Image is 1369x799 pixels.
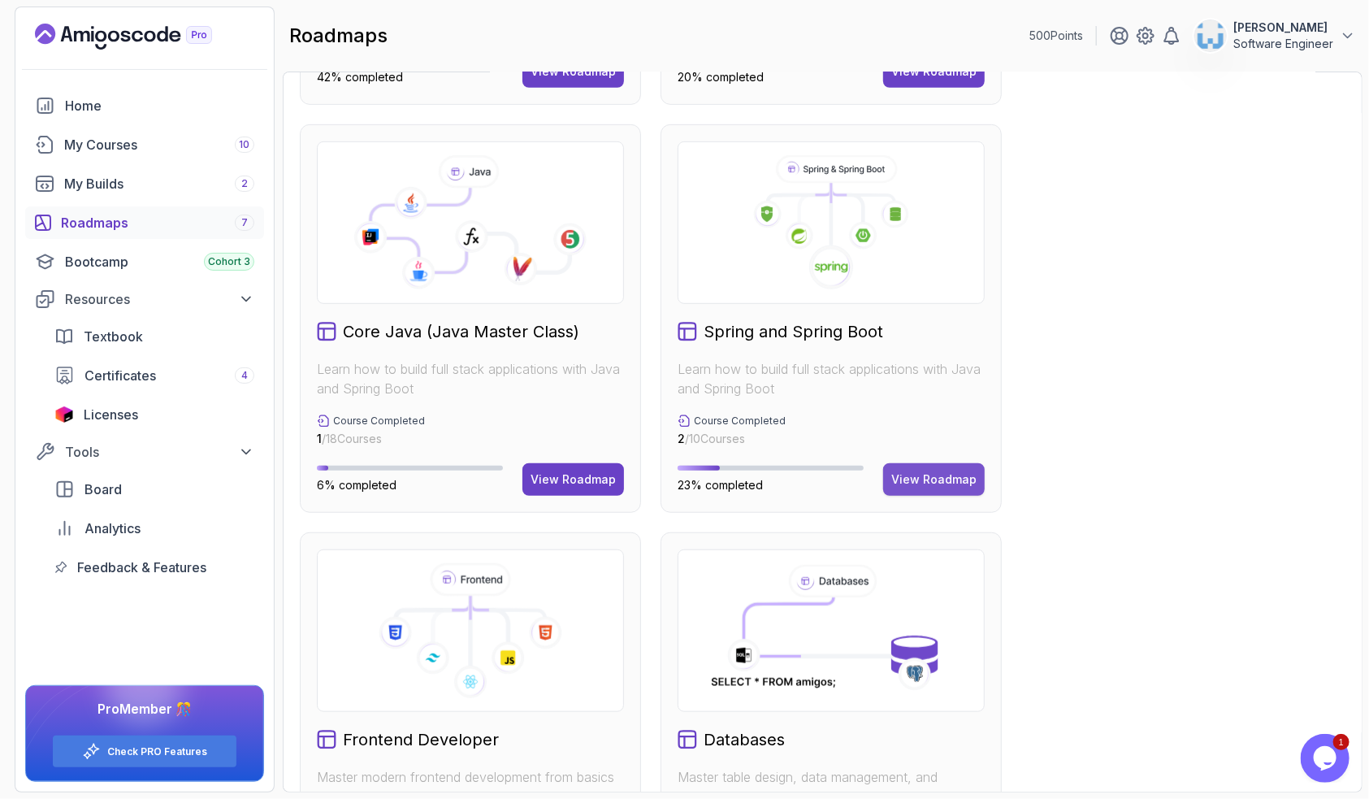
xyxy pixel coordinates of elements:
[522,463,624,496] button: View Roadmap
[317,359,624,398] p: Learn how to build full stack applications with Java and Spring Boot
[64,174,254,193] div: My Builds
[52,735,237,768] button: Check PRO Features
[61,213,254,232] div: Roadmaps
[25,167,264,200] a: builds
[678,432,685,445] span: 2
[25,284,264,314] button: Resources
[65,96,254,115] div: Home
[65,289,254,309] div: Resources
[343,728,499,751] h2: Frontend Developer
[240,138,250,151] span: 10
[289,23,388,49] h2: roadmaps
[208,255,250,268] span: Cohort 3
[1194,20,1356,52] button: user profile image[PERSON_NAME]Software Engineer
[25,128,264,161] a: courses
[25,245,264,278] a: bootcamp
[1301,734,1353,783] iframe: chat widget
[241,216,248,229] span: 7
[84,366,156,385] span: Certificates
[45,512,264,545] a: analytics
[241,369,248,382] span: 4
[1233,20,1333,36] p: [PERSON_NAME]
[883,463,985,496] button: View Roadmap
[704,320,883,343] h2: Spring and Spring Boot
[84,405,138,424] span: Licenses
[77,558,206,577] span: Feedback & Features
[704,728,785,751] h2: Databases
[65,252,254,271] div: Bootcamp
[317,432,322,445] span: 1
[65,442,254,462] div: Tools
[678,70,764,84] span: 20% completed
[1233,36,1333,52] p: Software Engineer
[25,206,264,239] a: roadmaps
[694,415,786,428] p: Course Completed
[241,177,248,190] span: 2
[317,478,396,492] span: 6% completed
[343,320,579,343] h2: Core Java (Java Master Class)
[531,471,616,488] div: View Roadmap
[45,359,264,392] a: certificates
[45,551,264,584] a: feedback
[35,24,249,50] a: Landing page
[25,437,264,467] button: Tools
[678,431,786,447] p: / 10 Courses
[317,431,425,447] p: / 18 Courses
[891,471,977,488] div: View Roadmap
[84,480,122,499] span: Board
[678,359,985,398] p: Learn how to build full stack applications with Java and Spring Boot
[54,406,74,423] img: jetbrains icon
[1195,20,1226,51] img: user profile image
[1029,28,1083,44] p: 500 Points
[84,327,143,346] span: Textbook
[317,70,403,84] span: 42% completed
[678,478,763,492] span: 23% completed
[107,745,207,758] a: Check PRO Features
[45,320,264,353] a: textbook
[333,415,425,428] p: Course Completed
[64,135,254,154] div: My Courses
[84,519,141,538] span: Analytics
[25,89,264,122] a: home
[45,473,264,506] a: board
[45,398,264,431] a: licenses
